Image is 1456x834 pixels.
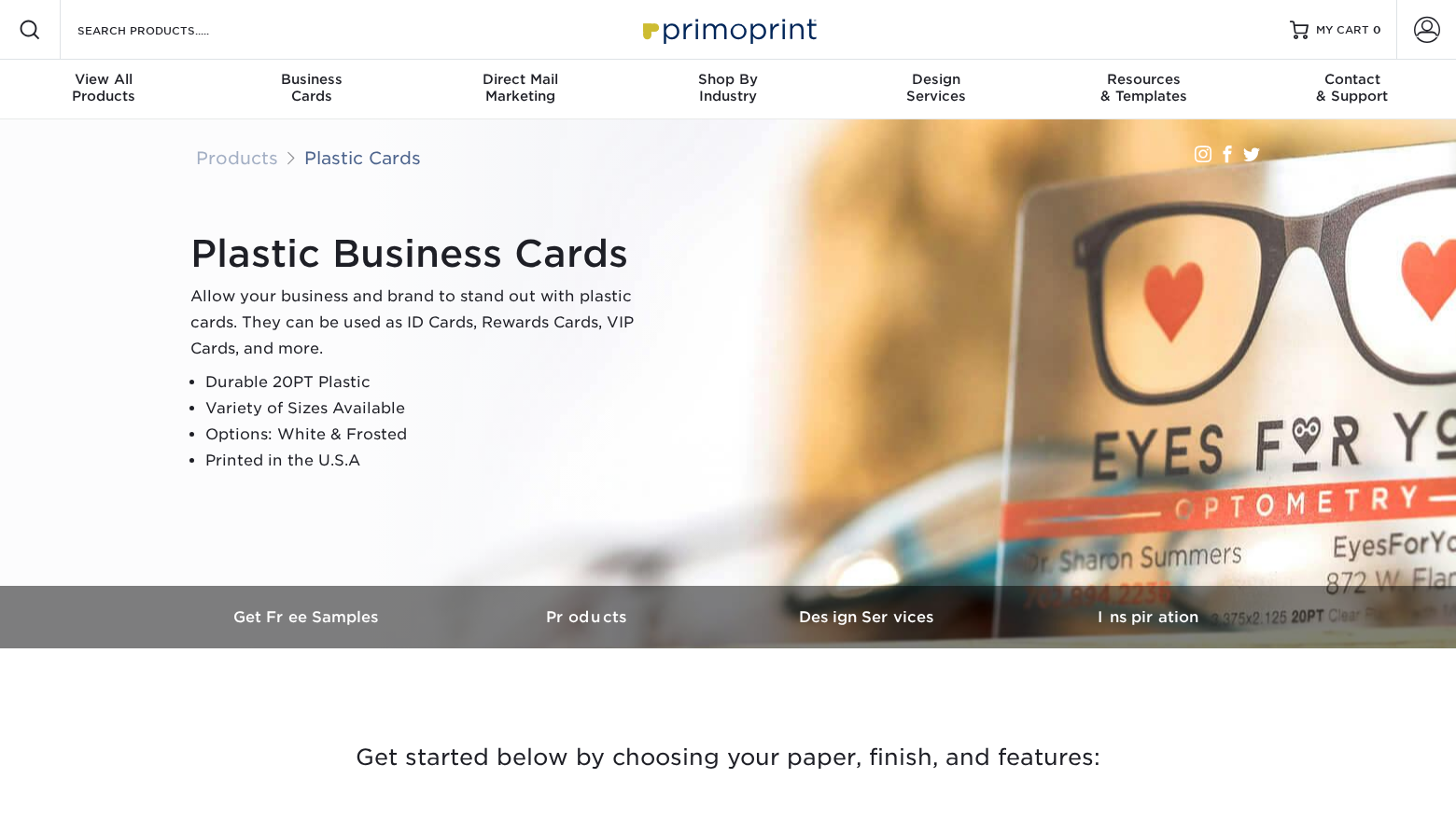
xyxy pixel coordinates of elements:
a: Direct MailMarketing [416,60,624,119]
input: SEARCH PRODUCTS..... [76,19,258,41]
div: & Templates [1040,71,1248,104]
a: Products [196,147,278,168]
a: Plastic Cards [304,147,421,168]
span: Business [208,71,416,88]
a: Products [448,586,728,648]
h3: Design Services [728,608,1008,626]
a: Inspiration [1008,586,1288,648]
h3: Products [448,608,728,626]
h3: Get Free Samples [168,608,448,626]
li: Printed in the U.S.A [205,448,657,474]
span: Shop By [624,71,833,88]
div: Industry [624,71,833,104]
h1: Plastic Business Cards [190,231,657,276]
span: Design [832,71,1040,88]
div: & Support [1248,71,1456,104]
a: Shop ByIndustry [624,60,833,119]
h3: Get started below by choosing your paper, finish, and features: [182,716,1274,799]
a: Contact& Support [1248,60,1456,119]
p: Allow your business and brand to stand out with plastic cards. They can be used as ID Cards, Rewa... [190,284,657,362]
li: Options: White & Frosted [205,422,657,448]
div: Marketing [416,71,624,104]
span: 0 [1373,23,1381,36]
span: Contact [1248,71,1456,88]
div: Cards [208,71,416,104]
a: DesignServices [832,60,1040,119]
div: Services [832,71,1040,104]
li: Variety of Sizes Available [205,396,657,422]
span: Direct Mail [416,71,624,88]
img: Primoprint [635,9,821,49]
span: MY CART [1316,22,1369,38]
h3: Inspiration [1008,608,1288,626]
a: Resources& Templates [1040,60,1248,119]
a: Get Free Samples [168,586,448,648]
a: Design Services [728,586,1008,648]
li: Durable 20PT Plastic [205,369,657,396]
span: Resources [1040,71,1248,88]
a: BusinessCards [208,60,416,119]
